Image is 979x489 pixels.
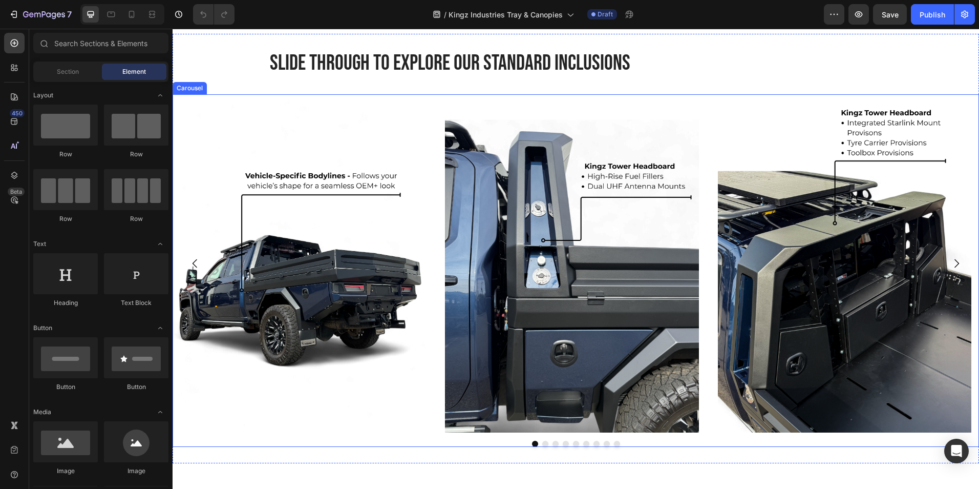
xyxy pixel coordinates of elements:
button: Dot [400,412,407,418]
span: Section [57,67,79,76]
div: Text Block [104,298,168,308]
button: Save [873,4,907,25]
div: Row [104,214,168,223]
div: Row [33,214,98,223]
div: Publish [920,9,945,20]
div: Image [33,466,98,476]
div: Image [104,466,168,476]
div: 450 [10,109,25,117]
div: Row [104,150,168,159]
button: Dot [411,412,417,418]
button: Dot [370,412,376,418]
span: Draft [598,10,613,19]
div: Carousel [2,55,32,64]
span: Layout [33,91,53,100]
div: Undo/Redo [193,4,235,25]
button: Dot [421,412,427,418]
button: Publish [911,4,954,25]
button: 7 [4,4,76,25]
button: Dot [390,412,396,418]
input: Search Sections & Elements [33,33,168,53]
button: Dot [359,412,366,418]
button: Carousel Next Arrow [770,220,798,249]
iframe: Design area [173,29,979,489]
div: Row [33,150,98,159]
span: Toggle open [152,320,168,336]
div: Button [33,382,98,392]
p: 7 [67,8,72,21]
span: / [444,9,446,20]
img: gempages_558375859824624458-d13f1966-4fcb-4d36-9908-90236e1c0418.png [272,66,526,404]
div: Heading [33,298,98,308]
button: Dot [441,412,448,418]
button: Dot [431,412,437,418]
span: Save [882,10,899,19]
span: Button [33,323,52,333]
img: gempages_558375859824624458-304bd5d9-e774-4dab-8780-a34981ea5783.png [545,66,799,404]
span: Toggle open [152,236,168,252]
span: Kingz Industries Tray & Canopies [449,9,563,20]
span: Toggle open [152,404,168,420]
span: Element [122,67,146,76]
div: Open Intercom Messenger [944,439,969,463]
span: Text [33,239,46,249]
div: Button [104,382,168,392]
button: Dot [380,412,386,418]
span: Media [33,407,51,417]
div: Beta [8,188,25,196]
span: Toggle open [152,87,168,104]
